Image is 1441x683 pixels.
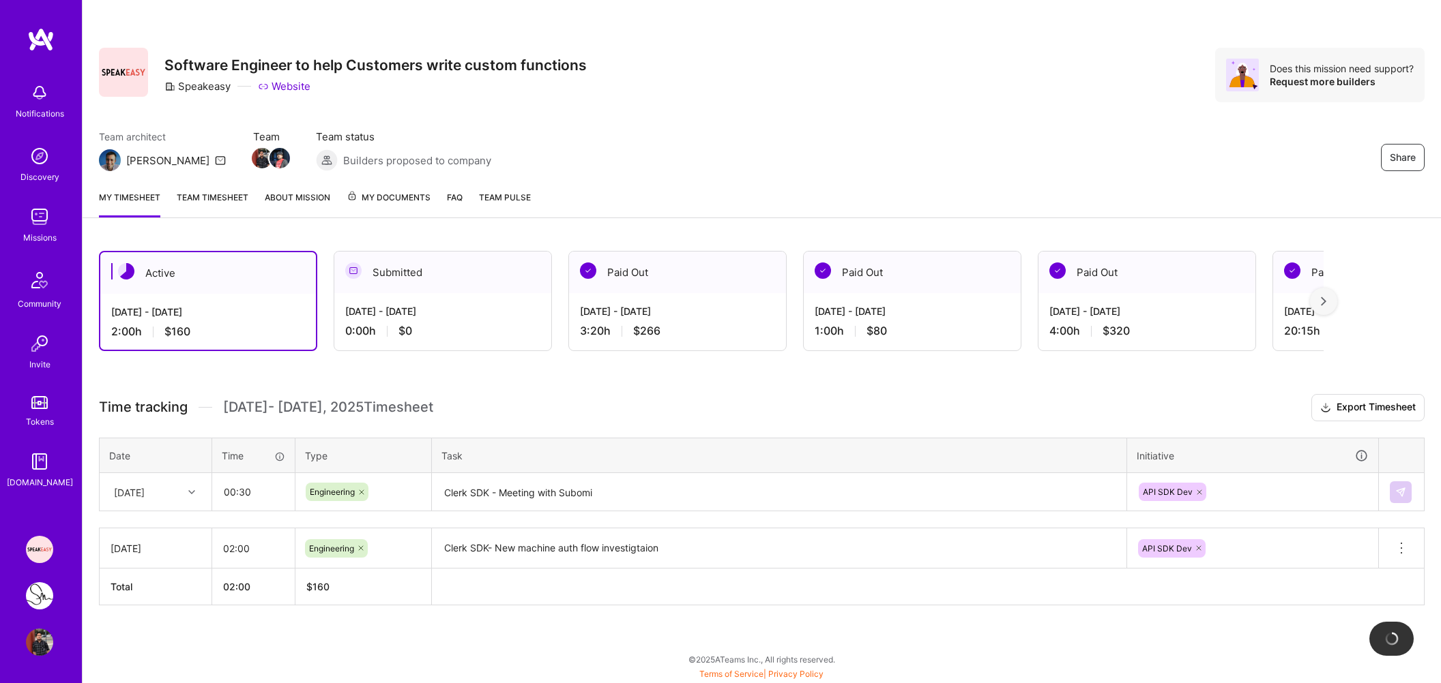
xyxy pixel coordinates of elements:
div: Invite [29,357,50,371]
a: Website [258,79,310,93]
span: Time tracking [99,399,188,416]
span: Engineering [309,543,354,553]
a: About Mission [265,190,330,217]
img: Active [118,263,134,279]
span: Share [1390,151,1416,164]
textarea: Clerk SDK - Meeting with Subomi [433,474,1125,511]
div: Paid Out [1038,252,1255,293]
img: User Avatar [26,628,53,656]
div: [DATE] - [DATE] [111,305,305,319]
div: [DATE] [114,485,145,499]
a: Team Member Avatar [253,147,271,170]
div: [PERSON_NAME] [126,153,209,168]
span: [DATE] - [DATE] , 2025 Timesheet [223,399,433,416]
img: Paid Out [1049,262,1066,279]
a: My Documents [347,190,431,217]
th: Type [295,438,432,473]
div: Initiative [1137,448,1369,464]
div: Submitted [334,252,551,293]
div: Active [100,252,316,294]
div: 1:00 h [815,324,1010,338]
span: API SDK Dev [1143,487,1193,497]
div: Paid Out [804,252,1021,293]
img: logo [27,27,55,52]
span: | [699,669,824,679]
div: 4:00 h [1049,324,1244,338]
img: Team Member Avatar [270,148,290,168]
img: right [1321,297,1326,306]
span: API SDK Dev [1142,543,1192,553]
div: [DATE] - [DATE] [580,304,775,318]
img: Team Architect [99,149,121,171]
div: [DATE] - [DATE] [815,304,1010,318]
span: $160 [164,324,190,339]
div: Discovery [20,170,59,184]
button: Export Timesheet [1311,394,1425,421]
img: Paid Out [1284,262,1300,279]
img: teamwork [26,203,53,230]
span: My Documents [347,190,431,205]
img: SlingShot Pixa : Backend Engineer for Sports Photography Workflow Platform [26,582,53,609]
img: Submitted [345,262,362,279]
div: Time [222,449,285,463]
div: null [1390,481,1413,503]
span: Team Pulse [479,192,531,202]
img: Community [23,264,56,297]
div: Notifications [16,106,64,121]
div: Missions [23,230,57,245]
span: Engineering [310,487,355,497]
img: loading [1384,631,1399,646]
a: Team Pulse [479,190,531,217]
div: [DATE] - [DATE] [1049,304,1244,318]
img: discovery [26,142,53,170]
span: $80 [867,324,887,338]
a: Team timesheet [177,190,248,217]
div: [DATE] [111,541,201,556]
img: Speakeasy: Software Engineer to help Customers write custom functions [26,536,53,563]
a: SlingShot Pixa : Backend Engineer for Sports Photography Workflow Platform [23,582,57,609]
h3: Software Engineer to help Customers write custom functions [164,57,587,74]
span: Builders proposed to company [343,153,491,168]
a: My timesheet [99,190,160,217]
input: HH:MM [212,530,295,566]
img: Invite [26,330,53,357]
div: © 2025 ATeams Inc., All rights reserved. [82,642,1441,676]
th: Task [432,438,1127,473]
i: icon Chevron [188,489,195,496]
div: 3:20 h [580,324,775,338]
span: Team [253,130,289,144]
div: Does this mission need support? [1270,62,1414,75]
img: guide book [26,448,53,475]
div: Tokens [26,414,54,429]
img: Paid Out [580,262,596,279]
span: Team architect [99,130,226,144]
a: FAQ [447,190,463,217]
th: Total [100,568,212,605]
div: Paid Out [569,252,786,293]
span: $266 [633,324,660,338]
textarea: Clerk SDK- New machine auth flow investigtaion [433,530,1125,567]
a: User Avatar [23,628,57,656]
a: Terms of Service [699,669,763,679]
div: Request more builders [1270,75,1414,88]
i: icon Download [1320,401,1331,415]
div: [DOMAIN_NAME] [7,475,73,489]
th: 02:00 [212,568,295,605]
span: Team status [316,130,491,144]
div: Community [18,297,61,311]
span: $ 160 [306,581,330,592]
img: tokens [31,396,48,409]
img: bell [26,79,53,106]
img: Team Member Avatar [252,148,272,168]
img: Builders proposed to company [316,149,338,171]
div: 0:00 h [345,324,540,338]
th: Date [100,438,212,473]
div: 2:00 h [111,324,305,339]
img: Paid Out [815,262,831,279]
a: Team Member Avatar [271,147,289,170]
span: $320 [1103,324,1130,338]
a: Speakeasy: Software Engineer to help Customers write custom functions [23,536,57,563]
input: HH:MM [213,474,294,510]
img: Submit [1395,487,1406,498]
span: $0 [398,324,412,338]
